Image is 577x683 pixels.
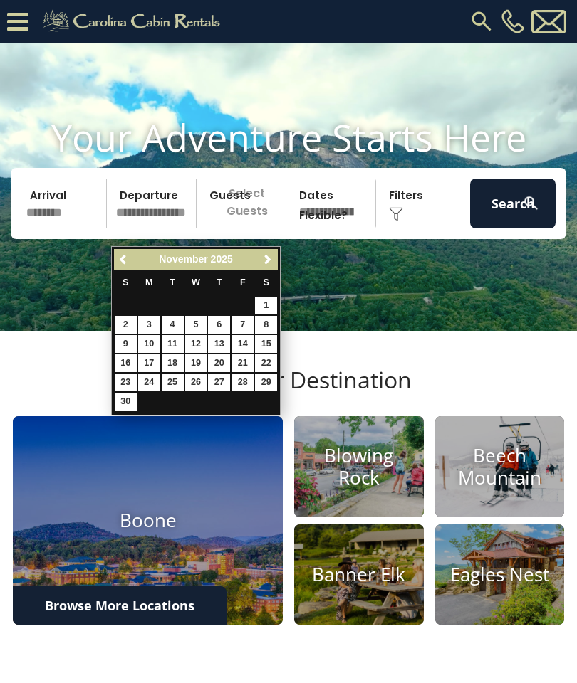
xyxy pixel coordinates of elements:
a: 17 [138,354,160,372]
a: Blowing Rock [294,416,424,517]
span: Wednesday [192,277,200,287]
a: 9 [115,335,137,353]
a: 5 [185,316,207,334]
h4: Beech Mountain [435,445,565,489]
p: Select Guests [201,179,286,228]
span: Tuesday [170,277,175,287]
span: Friday [240,277,246,287]
a: 7 [232,316,254,334]
a: Next [259,251,276,269]
span: Previous [118,254,130,265]
img: search-regular.svg [469,9,494,34]
button: Search [470,179,556,228]
a: 30 [115,393,137,411]
h4: Boone [13,509,283,531]
a: 13 [208,335,230,353]
span: Saturday [264,277,269,287]
a: Beech Mountain [435,416,565,517]
h3: Select Your Destination [11,366,566,416]
a: 8 [255,316,277,334]
a: Boone [13,416,283,625]
a: 3 [138,316,160,334]
a: 27 [208,374,230,391]
a: 23 [115,374,137,391]
span: November [159,253,207,265]
a: 20 [208,354,230,372]
h4: Blowing Rock [294,445,424,489]
a: 14 [232,335,254,353]
span: Monday [145,277,153,287]
h4: Banner Elk [294,563,424,586]
a: 29 [255,374,277,391]
a: 16 [115,354,137,372]
span: 2025 [211,253,233,265]
img: filter--v1.png [389,207,403,221]
span: Next [262,254,274,265]
a: Browse More Locations [13,586,227,625]
a: Previous [115,251,133,269]
a: 25 [162,374,184,391]
img: search-regular-white.png [522,194,540,212]
a: 26 [185,374,207,391]
a: Banner Elk [294,524,424,625]
a: 2 [115,316,137,334]
a: 19 [185,354,207,372]
a: 6 [208,316,230,334]
h1: Your Adventure Starts Here [11,115,566,159]
a: 15 [255,335,277,353]
a: 12 [185,335,207,353]
a: [PHONE_NUMBER] [498,9,528,33]
a: 10 [138,335,160,353]
a: 1 [255,297,277,314]
a: 4 [162,316,184,334]
a: 22 [255,354,277,372]
a: 28 [232,374,254,391]
a: 21 [232,354,254,372]
a: 11 [162,335,184,353]
span: Thursday [217,277,222,287]
a: Eagles Nest [435,524,565,625]
span: Sunday [123,277,128,287]
a: 24 [138,374,160,391]
a: 18 [162,354,184,372]
img: Khaki-logo.png [36,7,232,36]
h4: Eagles Nest [435,563,565,586]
